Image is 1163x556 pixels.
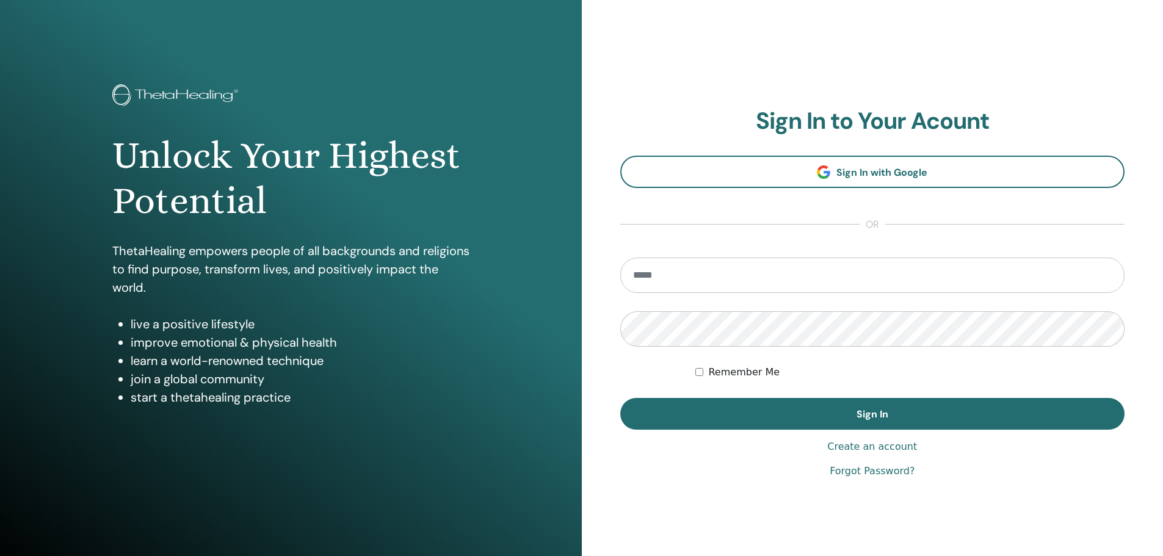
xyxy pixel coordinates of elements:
button: Sign In [620,398,1125,430]
label: Remember Me [708,365,780,380]
h2: Sign In to Your Acount [620,107,1125,135]
a: Create an account [827,439,917,454]
li: join a global community [131,370,469,388]
li: improve emotional & physical health [131,333,469,352]
h1: Unlock Your Highest Potential [112,133,469,224]
a: Forgot Password? [830,464,915,478]
div: Keep me authenticated indefinitely or until I manually logout [695,365,1125,380]
p: ThetaHealing empowers people of all backgrounds and religions to find purpose, transform lives, a... [112,242,469,297]
a: Sign In with Google [620,156,1125,188]
span: Sign In [857,408,888,421]
span: or [860,217,885,232]
li: learn a world-renowned technique [131,352,469,370]
li: live a positive lifestyle [131,315,469,333]
span: Sign In with Google [836,166,927,179]
li: start a thetahealing practice [131,388,469,406]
